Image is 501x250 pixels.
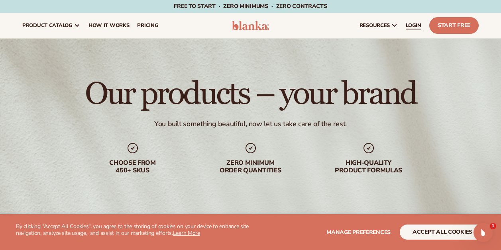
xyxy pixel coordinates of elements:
button: Manage preferences [326,225,391,240]
a: LOGIN [402,13,425,38]
a: Learn More [173,229,200,237]
div: Zero minimum order quantities [200,159,302,174]
span: resources [360,22,390,29]
span: LOGIN [406,22,421,29]
span: 1 [490,223,496,229]
span: Manage preferences [326,229,391,236]
span: product catalog [22,22,73,29]
img: logo [232,21,269,30]
span: How It Works [88,22,130,29]
a: Start Free [429,17,479,34]
a: product catalog [18,13,84,38]
div: You built something beautiful, now let us take care of the rest. [154,119,347,129]
span: Free to start · ZERO minimums · ZERO contracts [174,2,327,10]
span: pricing [137,22,158,29]
iframe: Intercom live chat [473,223,493,242]
a: How It Works [84,13,134,38]
p: By clicking "Accept All Cookies", you agree to the storing of cookies on your device to enhance s... [16,223,251,237]
div: Choose from 450+ Skus [82,159,184,174]
div: High-quality product formulas [318,159,420,174]
button: accept all cookies [400,225,485,240]
a: pricing [133,13,162,38]
h1: Our products – your brand [85,78,416,110]
a: resources [356,13,402,38]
